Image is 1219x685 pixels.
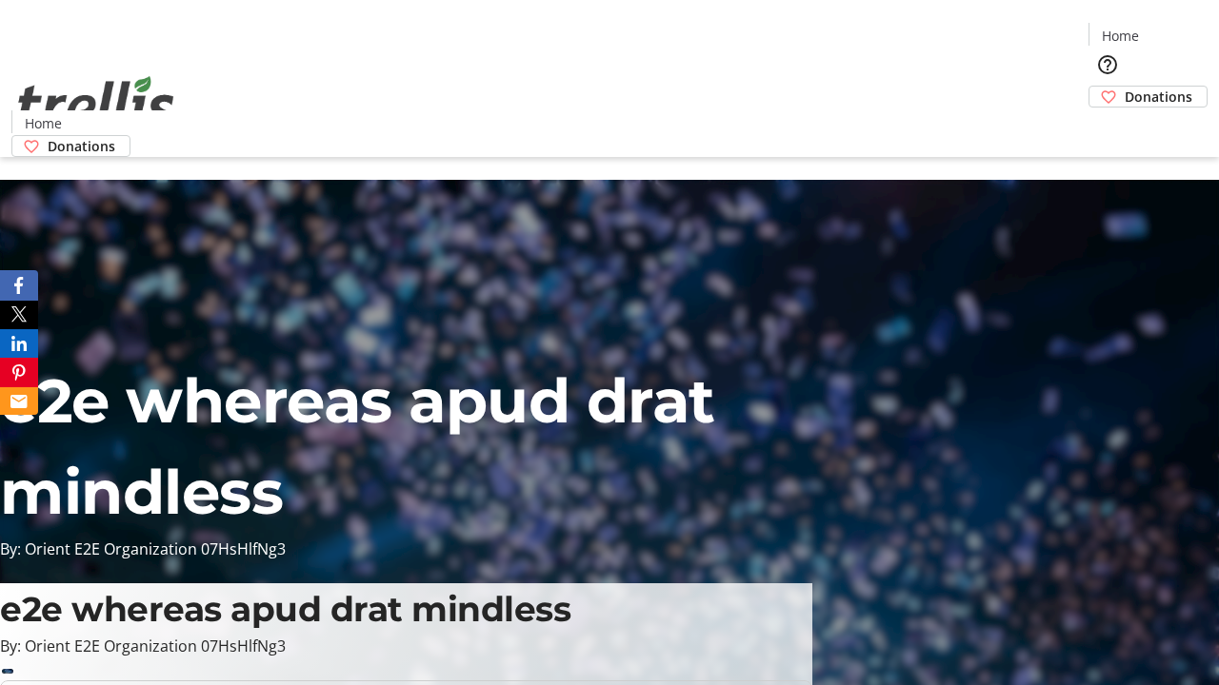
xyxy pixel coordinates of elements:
a: Donations [11,135,130,157]
span: Donations [48,136,115,156]
span: Donations [1125,87,1192,107]
span: Home [1102,26,1139,46]
button: Help [1089,46,1127,84]
span: Home [25,113,62,133]
a: Home [1089,26,1150,46]
a: Home [12,113,73,133]
img: Orient E2E Organization 07HsHlfNg3's Logo [11,55,181,150]
a: Donations [1089,86,1208,108]
button: Cart [1089,108,1127,146]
